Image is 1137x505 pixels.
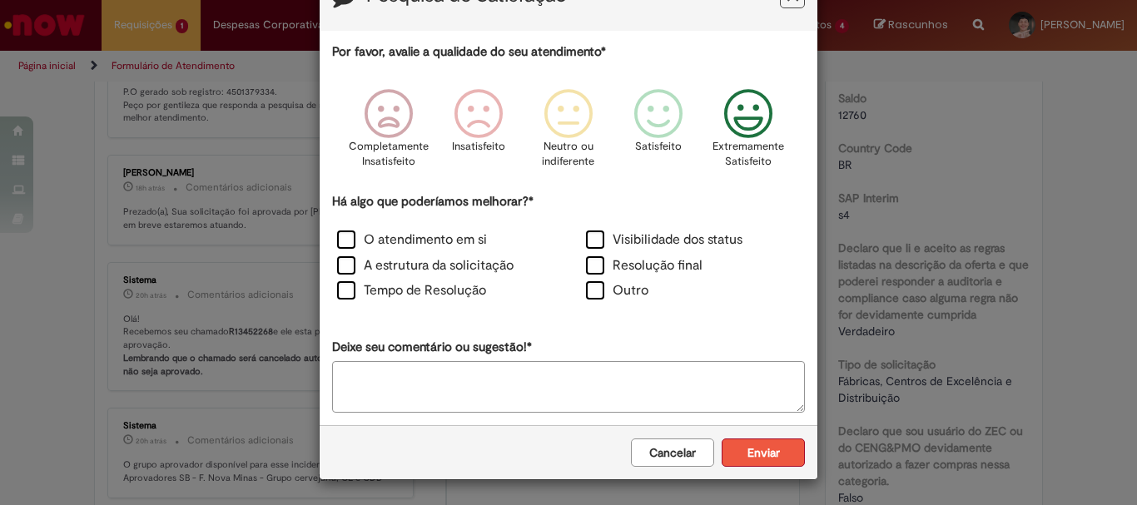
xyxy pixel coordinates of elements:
[332,43,606,61] label: Por favor, avalie a qualidade do seu atendimento*
[337,230,487,250] label: O atendimento em si
[586,230,742,250] label: Visibilidade dos status
[526,77,611,191] div: Neutro ou indiferente
[616,77,701,191] div: Satisfeito
[586,281,648,300] label: Outro
[635,139,682,155] p: Satisfeito
[337,256,514,275] label: A estrutura da solicitação
[345,77,430,191] div: Completamente Insatisfeito
[712,139,784,170] p: Extremamente Satisfeito
[631,438,714,467] button: Cancelar
[349,139,429,170] p: Completamente Insatisfeito
[332,193,805,305] div: Há algo que poderíamos melhorar?*
[722,438,805,467] button: Enviar
[706,77,791,191] div: Extremamente Satisfeito
[539,139,598,170] p: Neutro ou indiferente
[436,77,521,191] div: Insatisfeito
[586,256,703,275] label: Resolução final
[337,281,486,300] label: Tempo de Resolução
[452,139,505,155] p: Insatisfeito
[332,339,532,356] label: Deixe seu comentário ou sugestão!*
